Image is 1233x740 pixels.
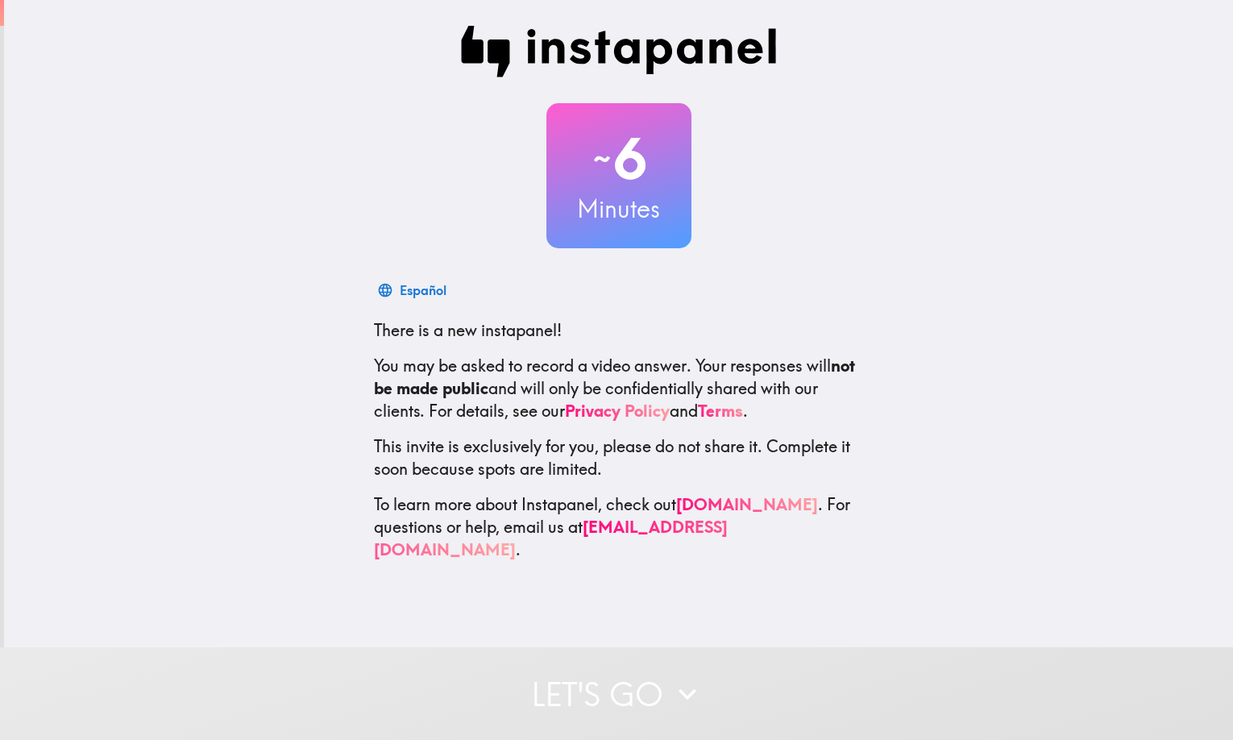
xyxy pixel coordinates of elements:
p: To learn more about Instapanel, check out . For questions or help, email us at . [374,493,864,561]
b: not be made public [374,355,855,398]
p: This invite is exclusively for you, please do not share it. Complete it soon because spots are li... [374,435,864,480]
h2: 6 [546,126,691,192]
a: Terms [698,401,743,421]
h3: Minutes [546,192,691,226]
span: ~ [591,135,613,183]
a: [DOMAIN_NAME] [676,494,818,514]
p: You may be asked to record a video answer. Your responses will and will only be confidentially sh... [374,355,864,422]
img: Instapanel [461,26,777,77]
a: Privacy Policy [565,401,670,421]
a: [EMAIL_ADDRESS][DOMAIN_NAME] [374,517,728,559]
button: Español [374,274,453,306]
div: Español [400,279,446,301]
span: There is a new instapanel! [374,320,562,340]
